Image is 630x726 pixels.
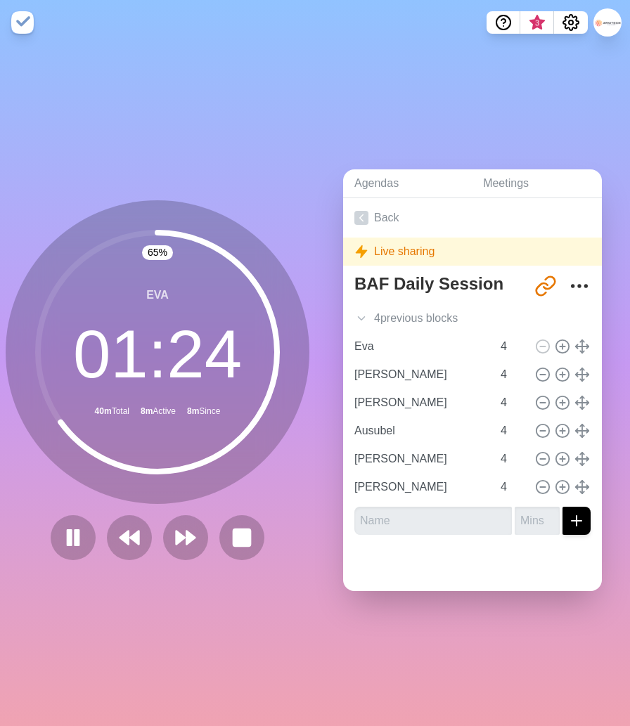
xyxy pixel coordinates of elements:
input: Mins [495,417,529,445]
input: Mins [495,445,529,473]
input: Name [349,417,492,445]
button: What’s new [520,11,554,34]
img: timeblocks logo [11,11,34,34]
span: s [452,310,458,327]
div: Live sharing [343,238,602,266]
input: Name [349,332,492,361]
input: Name [354,507,512,535]
input: Name [349,445,492,473]
a: Agendas [343,169,472,198]
button: Share link [532,272,560,300]
input: Name [349,473,492,501]
button: More [565,272,593,300]
input: Mins [495,332,529,361]
input: Mins [495,389,529,417]
button: Help [487,11,520,34]
input: Mins [495,473,529,501]
button: Settings [554,11,588,34]
input: Mins [495,361,529,389]
input: Mins [515,507,560,535]
a: Meetings [472,169,602,198]
input: Name [349,389,492,417]
input: Name [349,361,492,389]
a: Back [343,198,602,238]
div: 4 previous block [343,304,602,332]
span: 3 [532,18,543,29]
